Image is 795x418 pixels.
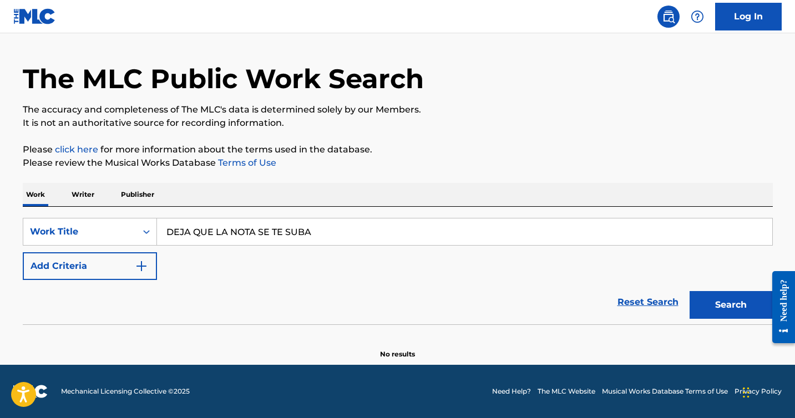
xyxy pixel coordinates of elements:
[118,183,158,206] p: Publisher
[61,386,190,396] span: Mechanical Licensing Collective © 2025
[55,144,98,155] a: click here
[715,3,782,30] a: Log In
[740,365,795,418] iframe: Chat Widget
[216,157,276,168] a: Terms of Use
[735,386,782,396] a: Privacy Policy
[492,386,531,396] a: Need Help?
[686,6,708,28] div: Help
[743,376,750,409] div: Arrastrar
[380,336,415,359] p: No results
[13,8,56,24] img: MLC Logo
[23,143,773,156] p: Please for more information about the terms used in the database.
[23,183,48,206] p: Work
[13,385,48,398] img: logo
[23,156,773,170] p: Please review the Musical Works Database
[68,183,98,206] p: Writer
[602,386,728,396] a: Musical Works Database Terms of Use
[662,10,675,23] img: search
[135,259,148,273] img: 9d2ae6d4665cec9f34b9.svg
[740,365,795,418] div: Widget de chat
[764,263,795,352] iframe: Resource Center
[657,6,680,28] a: Public Search
[23,116,773,130] p: It is not an authoritative source for recording information.
[691,10,704,23] img: help
[538,386,595,396] a: The MLC Website
[690,291,773,319] button: Search
[612,290,684,314] a: Reset Search
[23,252,157,280] button: Add Criteria
[23,62,424,95] h1: The MLC Public Work Search
[23,103,773,116] p: The accuracy and completeness of The MLC's data is determined solely by our Members.
[23,218,773,324] form: Search Form
[30,225,130,238] div: Work Title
